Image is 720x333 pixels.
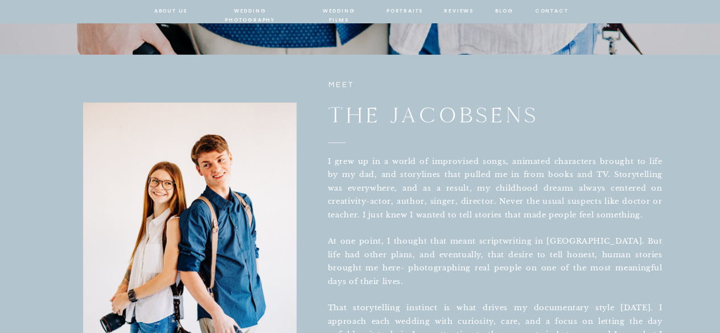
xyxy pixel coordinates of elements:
[208,6,292,17] a: wedding photography
[328,79,405,92] p: meet
[312,6,366,17] a: wedding films
[154,6,188,17] a: about us
[494,6,515,17] a: blog
[535,6,567,17] a: contact
[444,6,474,17] a: reviews
[328,98,598,128] h2: the jacobsens
[386,6,423,17] a: portraits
